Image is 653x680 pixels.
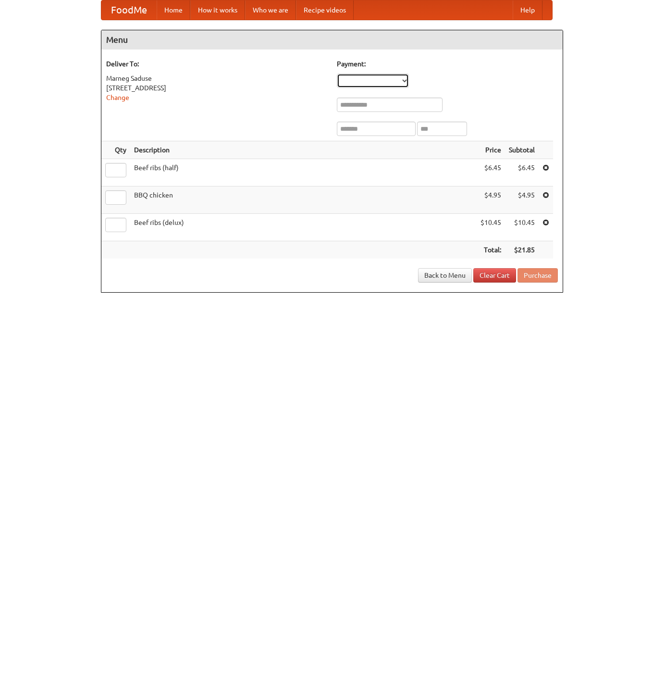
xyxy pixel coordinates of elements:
a: Who we are [245,0,296,20]
td: BBQ chicken [130,186,477,214]
td: $6.45 [477,159,505,186]
h5: Deliver To: [106,59,327,69]
a: Home [157,0,190,20]
td: $10.45 [477,214,505,241]
td: $4.95 [477,186,505,214]
th: Description [130,141,477,159]
a: Recipe videos [296,0,354,20]
th: Price [477,141,505,159]
a: Help [513,0,542,20]
th: Subtotal [505,141,539,159]
div: Marneg Saduse [106,74,327,83]
div: [STREET_ADDRESS] [106,83,327,93]
td: $6.45 [505,159,539,186]
th: $21.85 [505,241,539,259]
a: FoodMe [101,0,157,20]
td: $10.45 [505,214,539,241]
a: How it works [190,0,245,20]
a: Back to Menu [418,268,472,283]
td: Beef ribs (half) [130,159,477,186]
a: Change [106,94,129,101]
button: Purchase [517,268,558,283]
h4: Menu [101,30,563,49]
th: Total: [477,241,505,259]
a: Clear Cart [473,268,516,283]
td: $4.95 [505,186,539,214]
td: Beef ribs (delux) [130,214,477,241]
th: Qty [101,141,130,159]
h5: Payment: [337,59,558,69]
